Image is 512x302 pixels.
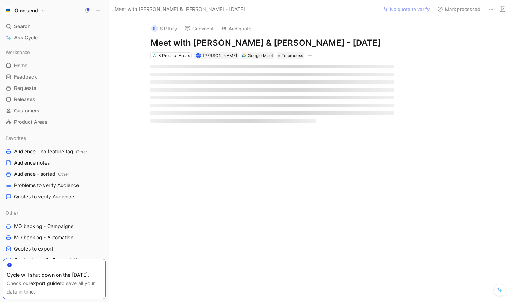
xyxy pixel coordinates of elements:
[14,182,79,189] span: Problems to verify Audience
[151,25,158,32] div: S
[6,135,26,142] span: Favorites
[181,24,217,33] button: Comment
[380,4,433,14] button: No quote to verify
[76,149,87,154] span: Other
[115,5,245,13] span: Meet with [PERSON_NAME] & [PERSON_NAME] - [DATE]
[7,279,102,296] div: Check our to save all your data in time.
[5,7,12,14] img: Omnisend
[3,94,106,105] a: Releases
[3,191,106,202] a: Quotes to verify Audience
[3,105,106,116] a: Customers
[14,22,30,31] span: Search
[14,159,50,166] span: Audience notes
[14,118,48,125] span: Product Areas
[14,257,88,264] span: Quotes to verify Ecom platforms
[150,37,394,49] h1: Meet with [PERSON_NAME] & [PERSON_NAME] - [DATE]
[277,52,304,59] div: To process
[203,53,237,58] span: [PERSON_NAME]
[3,32,106,43] a: Ask Cycle
[197,54,201,58] img: avatar
[14,223,73,230] span: MO backlog - Campaigns
[3,208,106,218] div: Other
[6,209,18,216] span: Other
[14,107,39,114] span: Customers
[3,6,47,16] button: OmnisendOmnisend
[3,158,106,168] a: Audience notes
[3,244,106,254] a: Quotes to export
[7,271,102,279] div: Cycle will shut down on the [DATE].
[14,33,38,42] span: Ask Cycle
[14,245,53,252] span: Quotes to export
[14,148,87,155] span: Audience - no feature tag
[14,193,74,200] span: Quotes to verify Audience
[3,255,106,265] a: Quotes to verify Ecom platforms
[248,52,273,59] div: Google Meet
[14,171,69,178] span: Audience - sorted
[3,117,106,127] a: Product Areas
[148,23,180,34] button: SS P Italy
[3,60,106,71] a: Home
[14,7,38,14] h1: Omnisend
[14,62,27,69] span: Home
[282,52,303,59] span: To process
[6,49,30,56] span: Workspace
[3,169,106,179] a: Audience - sortedOther
[434,4,483,14] button: Mark processed
[3,180,106,191] a: Problems to verify Audience
[58,172,69,177] span: Other
[158,52,190,59] div: 3 Product Areas
[14,96,35,103] span: Releases
[14,85,36,92] span: Requests
[3,133,106,143] div: Favorites
[3,72,106,82] a: Feedback
[218,24,255,33] button: Add quote
[3,21,106,32] div: Search
[3,83,106,93] a: Requests
[3,221,106,232] a: MO backlog - Campaigns
[3,232,106,243] a: MO backlog - Automation
[30,280,60,286] a: export guide
[14,234,73,241] span: MO backlog - Automation
[3,146,106,157] a: Audience - no feature tagOther
[3,47,106,57] div: Workspace
[14,73,37,80] span: Feedback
